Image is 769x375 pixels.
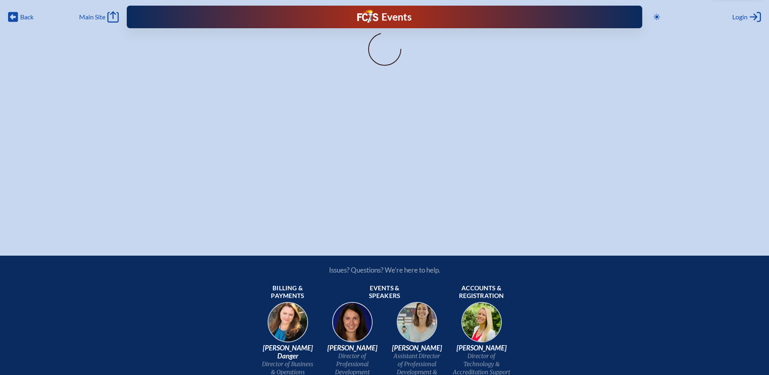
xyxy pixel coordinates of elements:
a: Main Site [79,11,119,23]
span: Back [20,13,34,21]
img: 9c64f3fb-7776-47f4-83d7-46a341952595 [262,300,314,351]
span: [PERSON_NAME] [323,344,381,352]
span: Events & speakers [356,284,414,300]
span: Login [732,13,748,21]
h1: Events [381,12,412,22]
img: Florida Council of Independent Schools [357,10,378,23]
img: 94e3d245-ca72-49ea-9844-ae84f6d33c0f [327,300,378,351]
span: [PERSON_NAME] [453,344,511,352]
span: [PERSON_NAME] [388,344,446,352]
span: Main Site [79,13,105,21]
div: FCIS Events — Future ready [268,10,500,24]
span: Billing & payments [259,284,317,300]
img: b1ee34a6-5a78-4519-85b2-7190c4823173 [456,300,507,351]
span: [PERSON_NAME] Danger [259,344,317,360]
span: Accounts & registration [453,284,511,300]
a: FCIS LogoEvents [357,10,412,24]
p: Issues? Questions? We’re here to help. [243,266,527,274]
img: 545ba9c4-c691-43d5-86fb-b0a622cbeb82 [391,300,443,351]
